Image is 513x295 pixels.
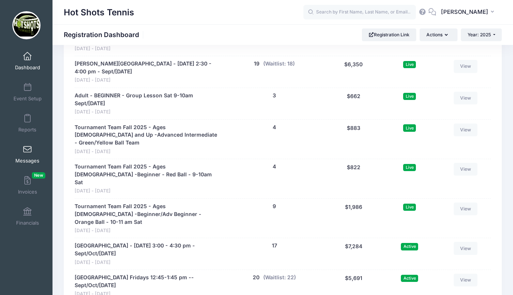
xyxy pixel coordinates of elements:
span: Live [403,61,416,68]
a: Tournament Team Fall 2025 - Ages [DEMOGRAPHIC_DATA] -Beginner - Red Ball - 9-10am Sat [75,163,221,186]
button: 17 [272,242,277,250]
button: [PERSON_NAME] [436,4,502,21]
span: [DATE] - [DATE] [75,77,221,84]
a: [PERSON_NAME][GEOGRAPHIC_DATA] - [DATE] 2:30 - 4:00 pm - Sept/[DATE] [75,60,221,76]
a: View [454,124,478,136]
button: 9 [273,203,276,210]
a: View [454,60,478,73]
input: Search by First Name, Last Name, or Email... [303,5,416,20]
div: $822 [324,163,382,195]
span: Financials [16,220,39,226]
a: [GEOGRAPHIC_DATA] Fridays 12:45-1:45 pm -- Sept/Oct/[DATE] [75,274,221,289]
button: 4 [273,163,276,171]
span: [DATE] - [DATE] [75,259,221,266]
span: Year: 2025 [468,32,491,37]
span: Live [403,124,416,131]
span: [DATE] - [DATE] [75,109,221,116]
span: Reports [18,127,36,133]
h1: Hot Shots Tennis [64,4,134,21]
a: Reports [10,110,45,136]
a: InvoicesNew [10,172,45,198]
div: $6,350 [324,60,382,84]
h1: Registration Dashboard [64,31,145,39]
button: Actions [420,28,457,41]
a: View [454,242,478,255]
span: Live [403,93,416,100]
img: Hot Shots Tennis [12,11,40,39]
span: [PERSON_NAME] [441,8,488,16]
a: Adult - BEGINNER - Group Lesson Sat 9-10am Sept/[DATE] [75,92,221,107]
span: Event Setup [13,95,42,102]
span: Active [401,243,418,250]
button: 4 [273,124,276,131]
span: Live [403,204,416,211]
a: Financials [10,203,45,229]
span: Invoices [18,189,37,195]
a: View [454,92,478,104]
a: Messages [10,141,45,167]
div: $883 [324,124,382,155]
a: Tournament Team Fall 2025 - Ages [DEMOGRAPHIC_DATA] -Beginner/Adv Beginner - Orange Ball - 10-11 ... [75,203,221,226]
a: Registration Link [362,28,416,41]
div: $1,986 [324,203,382,234]
span: Messages [15,158,39,164]
button: 3 [273,92,276,100]
div: $662 [324,92,382,116]
button: Year: 2025 [461,28,502,41]
span: Dashboard [15,64,40,71]
a: [GEOGRAPHIC_DATA] - [DATE] 3:00 - 4:30 pm - Sept/Oct/[DATE] [75,242,221,258]
span: [DATE] - [DATE] [75,227,221,234]
button: (Waitlist: 22) [263,274,296,282]
button: 20 [253,274,259,282]
span: New [32,172,45,179]
span: [DATE] - [DATE] [75,188,221,195]
div: $7,284 [324,242,382,266]
button: (Waitlist: 18) [263,60,295,68]
span: [DATE] - [DATE] [75,148,221,155]
a: View [454,203,478,215]
span: Active [401,275,418,282]
a: View [454,163,478,176]
a: Event Setup [10,79,45,105]
a: Tournament Team Fall 2025 - Ages [DEMOGRAPHIC_DATA] and Up -Advanced Intermediate - Green/Yellow ... [75,124,221,147]
button: 19 [254,60,259,68]
span: Live [403,164,416,171]
a: Dashboard [10,48,45,74]
span: [DATE] - [DATE] [75,45,221,52]
a: View [454,274,478,286]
